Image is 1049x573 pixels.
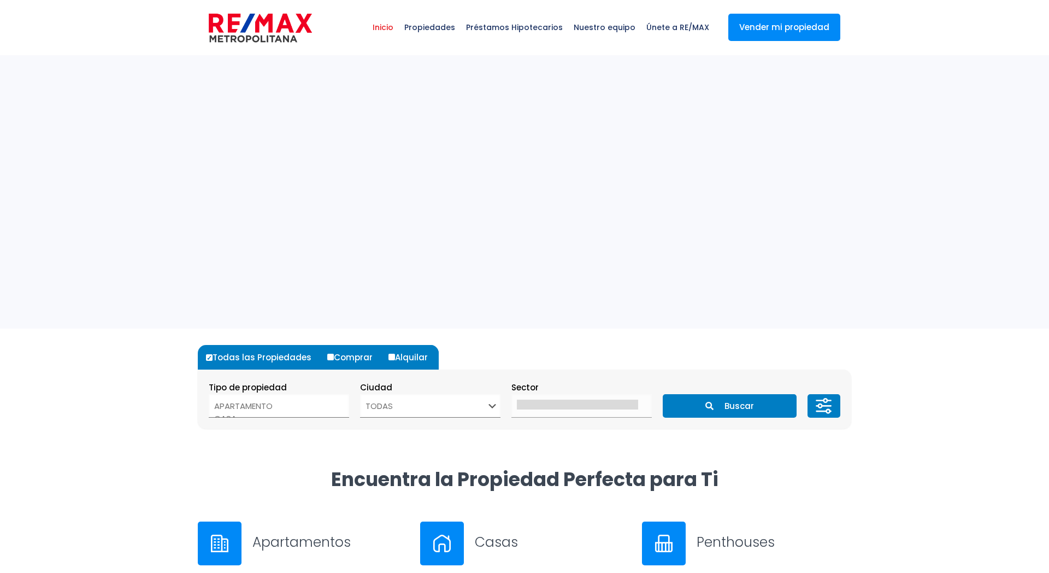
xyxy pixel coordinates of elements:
[252,533,407,552] h3: Apartamentos
[641,11,715,44] span: Únete a RE/MAX
[420,522,629,565] a: Casas
[461,11,568,44] span: Préstamos Hipotecarios
[325,345,384,370] label: Comprar
[198,522,407,565] a: Apartamentos
[568,11,641,44] span: Nuestro equipo
[331,466,718,493] strong: Encuentra la Propiedad Perfecta para Ti
[728,14,840,41] a: Vender mi propiedad
[214,400,335,412] option: APARTAMENTO
[203,345,322,370] label: Todas las Propiedades
[663,394,796,418] button: Buscar
[642,522,851,565] a: Penthouses
[209,11,312,44] img: remax-metropolitana-logo
[388,354,395,360] input: Alquilar
[206,354,213,361] input: Todas las Propiedades
[360,382,392,393] span: Ciudad
[511,382,539,393] span: Sector
[475,533,629,552] h3: Casas
[327,354,334,360] input: Comprar
[367,11,399,44] span: Inicio
[386,345,439,370] label: Alquilar
[697,533,851,552] h3: Penthouses
[209,382,287,393] span: Tipo de propiedad
[214,412,335,425] option: CASA
[399,11,461,44] span: Propiedades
